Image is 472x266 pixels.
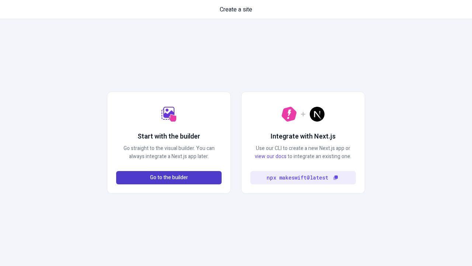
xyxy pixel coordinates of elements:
code: npx makeswift@latest [267,174,328,182]
span: Go to the builder [150,174,188,182]
h2: Start with the builder [138,132,200,141]
p: Use our CLI to create a new Next.js app or to integrate an existing one. [250,144,356,161]
p: Go straight to the visual builder. You can always integrate a Next.js app later. [116,144,222,161]
a: view our docs [255,153,287,160]
button: Go to the builder [116,171,222,184]
span: Create a site [220,5,252,14]
h2: Integrate with Next.js [271,132,336,141]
